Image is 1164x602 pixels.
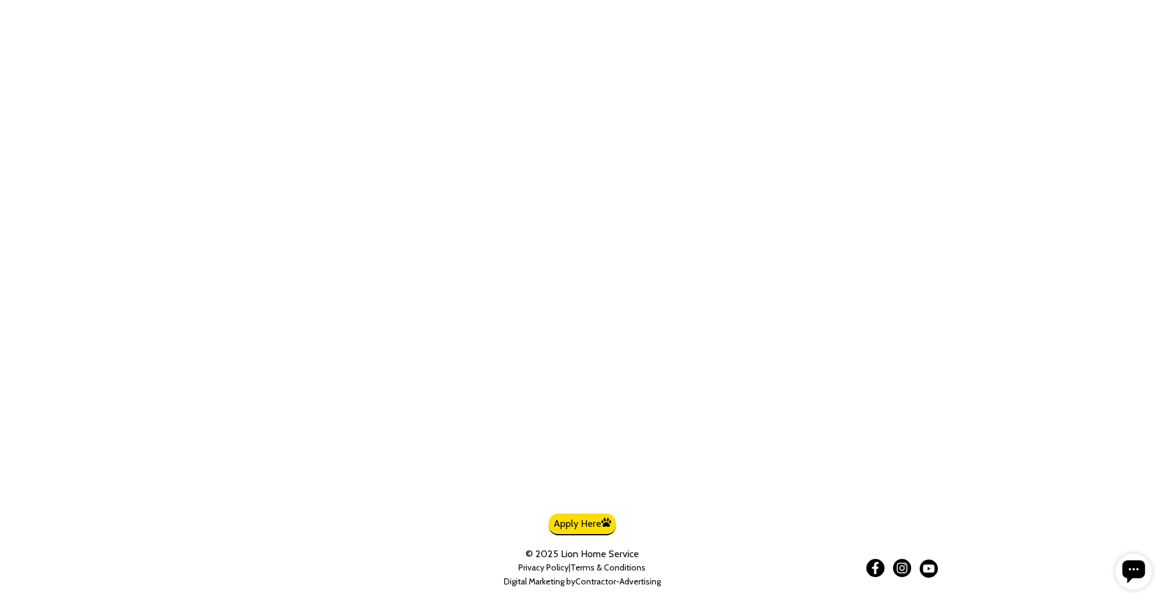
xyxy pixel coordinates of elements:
a: Privacy Policy [518,562,569,573]
a: Apply Here [549,513,616,535]
img: We hire veterans [551,450,642,510]
div: © 2025 Lion Home Service [461,548,703,560]
img: We hire veterans [649,450,711,510]
img: CSU Sponsor Badge [9,540,130,593]
div: Open chat widget [5,5,41,41]
a: Contractor-Advertising [575,577,661,587]
nav: | [461,563,703,587]
div: Digital Marketing by [461,577,703,587]
img: now-hiring [453,450,544,510]
a: Terms & Conditions [570,562,646,573]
